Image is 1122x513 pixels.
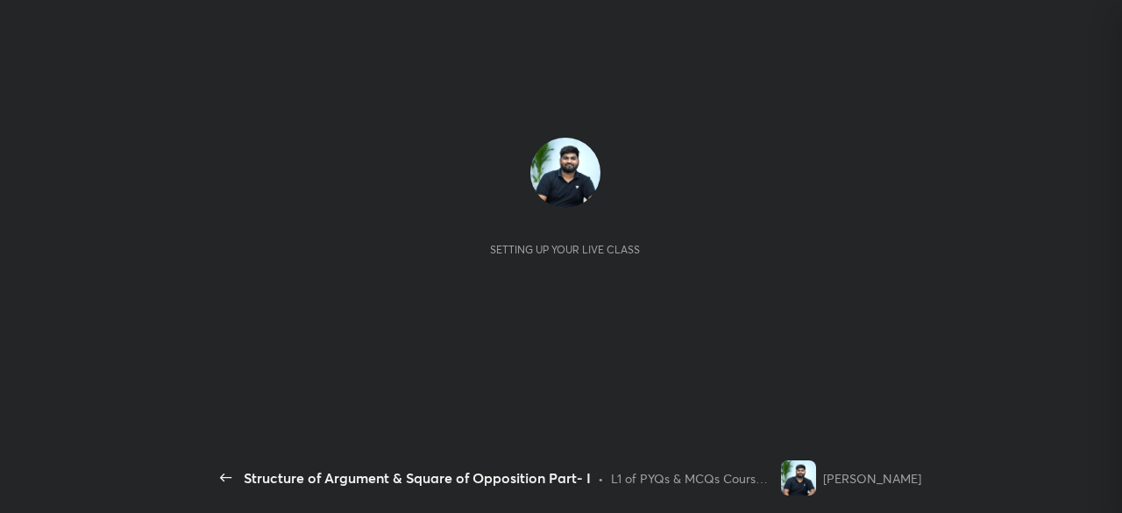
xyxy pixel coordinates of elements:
div: [PERSON_NAME] [823,469,921,488]
div: L1 of PYQs & MCQs Course on Paper 1 (Logical Reasoning) - UGC NET [DATE] [611,469,774,488]
div: • [598,469,604,488]
div: Structure of Argument & Square of Opposition Part- I [244,467,591,488]
img: 9b1fab612e20440bb439e2fd48136936.jpg [530,138,600,208]
div: Setting up your live class [490,243,640,256]
img: 9b1fab612e20440bb439e2fd48136936.jpg [781,460,816,495]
